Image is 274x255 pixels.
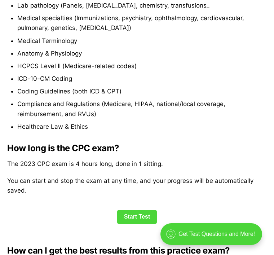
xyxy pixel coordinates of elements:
h2: How long is the CPC exam? [7,143,267,153]
li: Medical specialties (Immunizations, psychiatry, ophthalmology, cardiovascular, pulmonary, genetic... [17,13,267,33]
li: Medical Terminology [17,36,267,46]
li: ICD-10-CM Coding [17,74,267,84]
li: Compliance and Regulations (Medicare, HIPAA, national/local coverage, reimbursement, and RVUs) [17,99,267,119]
li: Lab pathology (Panels, [MEDICAL_DATA], chemistry, transfusions_ [17,1,267,10]
li: Anatomy & Physiology [17,49,267,58]
li: HCPCS Level II (Medicare-related codes) [17,61,267,71]
li: Coding Guidelines (both ICD & CPT) [17,87,267,96]
p: The 2023 CPC exam is 4 hours long, done in 1 sitting. [7,159,267,169]
a: Start Test [117,210,157,224]
p: You can start and stop the exam at any time, and your progress will be automatically saved. [7,176,267,195]
li: Healthcare Law & Ethics [17,122,267,132]
iframe: portal-trigger [154,220,274,255]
